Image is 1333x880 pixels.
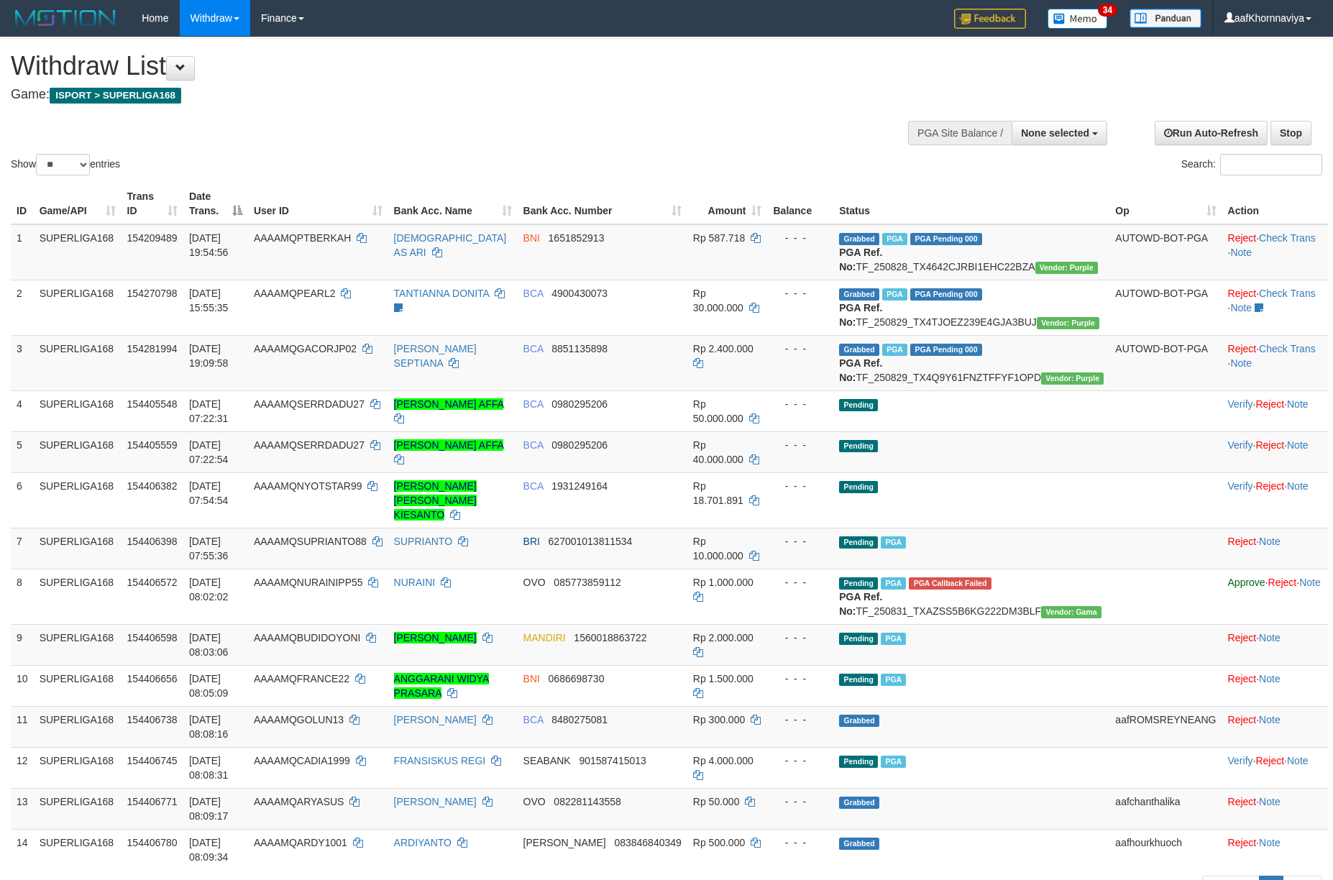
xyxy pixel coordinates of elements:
[881,633,906,645] span: Marked by aafchoeunmanni
[773,231,828,245] div: - - -
[394,398,504,410] a: [PERSON_NAME] AFFA
[881,577,906,590] span: Marked by aafchhiseyha
[1222,747,1328,788] td: · ·
[1041,372,1104,385] span: Vendor URL: https://trx4.1velocity.biz
[11,280,34,335] td: 2
[394,837,452,848] a: ARDIYANTO
[523,577,546,588] span: OVO
[693,398,743,424] span: Rp 50.000.000
[693,232,745,244] span: Rp 587.718
[833,280,1109,335] td: TF_250829_TX4TJOEZ239E4GJA3BUJ
[693,714,745,725] span: Rp 300.000
[1155,121,1268,145] a: Run Auto-Refresh
[254,577,363,588] span: AAAAMQNURAINIPP55
[127,343,178,354] span: 154281994
[773,712,828,727] div: - - -
[833,224,1109,280] td: TF_250828_TX4642CJRBI1EHC22BZA
[11,431,34,472] td: 5
[11,829,34,870] td: 14
[1222,390,1328,431] td: · ·
[839,577,878,590] span: Pending
[839,247,882,272] b: PGA Ref. No:
[189,714,229,740] span: [DATE] 08:08:16
[189,796,229,822] span: [DATE] 08:09:17
[549,232,605,244] span: Copy 1651852913 to clipboard
[254,714,344,725] span: AAAAMQGOLUN13
[693,755,753,766] span: Rp 4.000.000
[839,302,882,328] b: PGA Ref. No:
[1222,431,1328,472] td: · ·
[394,714,477,725] a: [PERSON_NAME]
[11,665,34,706] td: 10
[127,632,178,643] span: 154406598
[394,796,477,807] a: [PERSON_NAME]
[523,673,540,684] span: BNI
[693,673,753,684] span: Rp 1.500.000
[833,569,1109,624] td: TF_250831_TXAZSS5B6KG222DM3BLF
[839,399,878,411] span: Pending
[11,154,120,175] label: Show entries
[1228,536,1257,547] a: Reject
[127,673,178,684] span: 154406656
[1021,127,1089,139] span: None selected
[551,714,608,725] span: Copy 8480275081 to clipboard
[394,480,477,521] a: [PERSON_NAME] [PERSON_NAME] KIESANTO
[1268,577,1297,588] a: Reject
[34,829,122,870] td: SUPERLIGA168
[551,343,608,354] span: Copy 8851135898 to clipboard
[11,706,34,747] td: 11
[1259,796,1281,807] a: Note
[11,88,874,102] h4: Game:
[833,335,1109,390] td: TF_250829_TX4Q9Y61FNZTFFYF1OPD
[1230,357,1252,369] a: Note
[693,577,753,588] span: Rp 1.000.000
[1270,121,1311,145] a: Stop
[254,288,336,299] span: AAAAMQPEARL2
[693,439,743,465] span: Rp 40.000.000
[127,439,178,451] span: 154405559
[11,224,34,280] td: 1
[1259,288,1316,299] a: Check Trans
[1230,247,1252,258] a: Note
[523,796,546,807] span: OVO
[773,631,828,645] div: - - -
[189,439,229,465] span: [DATE] 07:22:54
[908,121,1012,145] div: PGA Site Balance /
[1255,480,1284,492] a: Reject
[1222,624,1328,665] td: ·
[1222,788,1328,829] td: ·
[189,577,229,602] span: [DATE] 08:02:02
[1222,183,1328,224] th: Action
[1228,714,1257,725] a: Reject
[1259,536,1281,547] a: Note
[34,472,122,528] td: SUPERLIGA168
[523,288,544,299] span: BCA
[1228,398,1253,410] a: Verify
[189,288,229,313] span: [DATE] 15:55:35
[1287,439,1309,451] a: Note
[554,577,620,588] span: Copy 085773859112 to clipboard
[1109,224,1222,280] td: AUTOWD-BOT-PGA
[1228,673,1257,684] a: Reject
[127,398,178,410] span: 154405548
[1259,343,1316,354] a: Check Trans
[839,715,879,727] span: Grabbed
[882,288,907,301] span: Marked by aafmaleo
[881,674,906,686] span: Marked by aafchhiseyha
[127,232,178,244] span: 154209489
[11,528,34,569] td: 7
[34,183,122,224] th: Game/API: activate to sort column ascending
[839,481,878,493] span: Pending
[34,528,122,569] td: SUPERLIGA168
[189,480,229,506] span: [DATE] 07:54:54
[693,632,753,643] span: Rp 2.000.000
[1222,829,1328,870] td: ·
[523,232,540,244] span: BNI
[34,747,122,788] td: SUPERLIGA168
[773,835,828,850] div: - - -
[687,183,768,224] th: Amount: activate to sort column ascending
[767,183,833,224] th: Balance
[523,837,606,848] span: [PERSON_NAME]
[11,624,34,665] td: 9
[254,632,361,643] span: AAAAMQBUDIDOYONI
